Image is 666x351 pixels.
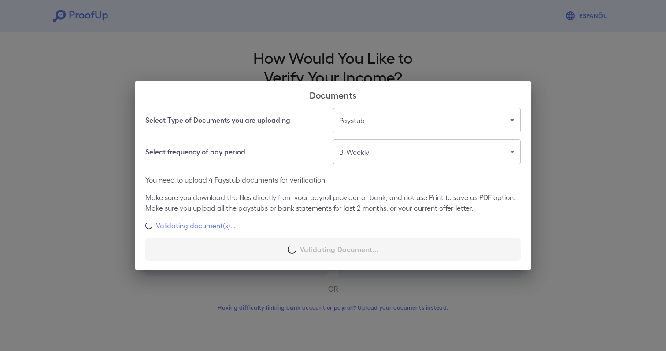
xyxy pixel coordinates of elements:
div: Paystub [333,108,521,132]
h6: Select Type of Documents you are uploading [145,115,290,125]
h2: Documents [135,81,531,108]
p: Make sure you download the files directly from your payroll provider or bank, and not use Print t... [145,192,521,213]
p: Validating document(s)... [156,220,236,231]
div: Bi-Weekly [333,139,521,164]
h6: Select frequency of pay period [145,146,245,157]
p: You need to upload 4 Paystub documents for verification. [145,175,521,185]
